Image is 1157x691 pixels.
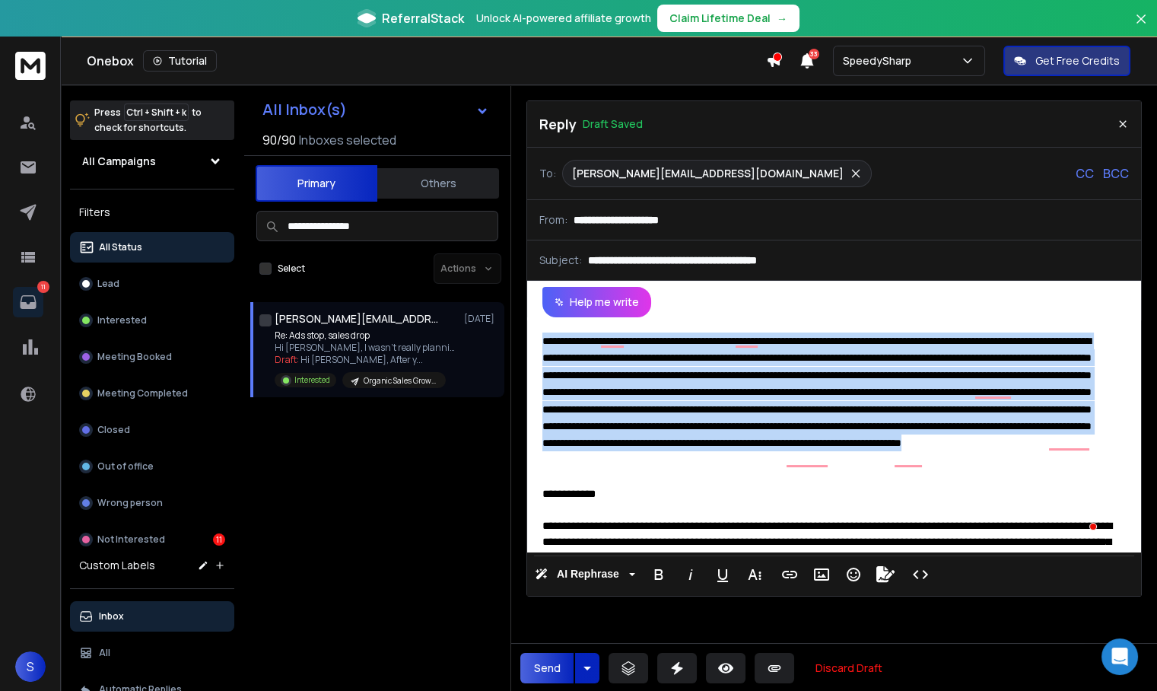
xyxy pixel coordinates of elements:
h3: Filters [70,202,234,223]
span: 90 / 90 [262,131,296,149]
div: 11 [213,533,225,546]
p: Draft Saved [583,116,643,132]
button: Interested [70,305,234,336]
button: AI Rephrase [532,559,638,590]
p: All [99,647,110,659]
span: Draft: [275,353,299,366]
p: Subject: [539,253,582,268]
h1: [PERSON_NAME][EMAIL_ADDRESS][DOMAIN_NAME] [275,311,442,326]
button: Meeting Completed [70,378,234,409]
button: Discard Draft [803,653,895,683]
button: S [15,651,46,682]
button: Not Interested11 [70,524,234,555]
button: Italic (Ctrl+I) [676,559,705,590]
p: Closed [97,424,130,436]
button: Out of office [70,451,234,482]
p: Not Interested [97,533,165,546]
button: Others [377,167,499,200]
p: Get Free Credits [1035,53,1120,68]
span: Hi [PERSON_NAME], After y ... [300,353,423,366]
button: More Text [740,559,769,590]
h3: Custom Labels [79,558,155,573]
button: All Status [70,232,234,263]
button: Meeting Booked [70,342,234,372]
button: Emoticons [839,559,868,590]
p: SpeedySharp [843,53,917,68]
a: 11 [13,287,43,317]
span: → [777,11,787,26]
button: Insert Image (Ctrl+P) [807,559,836,590]
button: Lead [70,269,234,299]
button: Help me write [542,287,651,317]
p: [PERSON_NAME][EMAIL_ADDRESS][DOMAIN_NAME] [572,166,844,181]
button: Send [520,653,574,683]
p: Lead [97,278,119,290]
span: AI Rephrase [554,568,622,581]
button: Signature [871,559,900,590]
button: Wrong person [70,488,234,518]
p: Interested [97,314,147,326]
p: Hi [PERSON_NAME], I wasn’t really planning [275,342,457,354]
h1: All Campaigns [82,154,156,169]
span: 33 [809,49,819,59]
button: Underline (Ctrl+U) [708,559,737,590]
div: To enrich screen reader interactions, please activate Accessibility in Grammarly extension settings [527,317,1127,552]
button: All Inbox(s) [250,94,501,125]
p: [DATE] [464,313,498,325]
h1: All Inbox(s) [262,102,347,117]
p: Organic Sales Growth [364,375,437,387]
span: ReferralStack [382,9,464,27]
p: BCC [1103,164,1129,183]
button: All Campaigns [70,146,234,177]
p: Reply [539,113,577,135]
p: All Status [99,241,142,253]
div: Onebox [87,50,766,72]
p: Interested [294,374,330,386]
h3: Inboxes selected [299,131,396,149]
button: Code View [906,559,935,590]
label: Select [278,263,305,275]
button: Bold (Ctrl+B) [644,559,673,590]
p: Wrong person [97,497,163,509]
p: 11 [37,281,49,293]
button: Primary [256,165,377,202]
p: Out of office [97,460,154,473]
button: Insert Link (Ctrl+K) [775,559,804,590]
div: Open Intercom Messenger [1101,638,1138,675]
p: Inbox [99,610,124,623]
button: Closed [70,415,234,445]
p: To: [539,166,556,181]
p: Re: Ads stop, sales drop [275,330,457,342]
p: From: [539,212,567,228]
p: Meeting Booked [97,351,172,363]
button: Tutorial [143,50,217,72]
button: Get Free Credits [1003,46,1130,76]
button: All [70,638,234,668]
button: Inbox [70,601,234,632]
p: Meeting Completed [97,387,188,400]
p: Press to check for shortcuts. [94,105,202,135]
p: CC [1076,164,1094,183]
span: Ctrl + Shift + k [124,103,189,121]
p: Unlock AI-powered affiliate growth [476,11,651,26]
button: Close banner [1131,9,1151,46]
button: Claim Lifetime Deal→ [657,5,799,32]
